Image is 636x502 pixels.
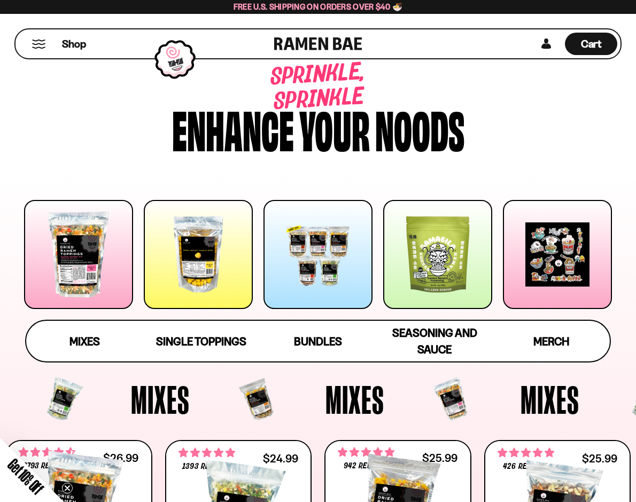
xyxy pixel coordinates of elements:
span: Free U.S. Shipping on Orders over $40 🍜 [234,2,403,12]
button: Close teaser [62,483,73,493]
div: your [299,103,370,153]
span: Mixes [521,380,579,419]
span: Mixes [325,380,384,419]
span: 4.76 stars [498,446,554,460]
div: noods [375,103,464,153]
div: $26.99 [103,453,138,463]
div: $24.99 [263,453,298,464]
div: Enhance [172,103,294,153]
a: Seasoning and Sauce [376,321,493,361]
span: 1393 reviews [182,462,230,471]
span: Seasoning and Sauce [392,326,477,356]
span: 4.76 stars [179,446,235,460]
a: Merch [493,321,610,361]
span: 426 reviews [503,462,548,471]
button: Mobile Menu Trigger [32,40,46,49]
a: Bundles [260,321,376,361]
span: Get 10% Off [5,455,46,497]
span: Merch [533,335,569,348]
a: Shop [62,33,86,55]
a: Single Toppings [143,321,259,361]
span: Mixes [69,335,100,348]
div: $25.99 [582,453,617,464]
span: Cart [581,37,602,50]
a: Mixes [26,321,143,361]
div: $25.99 [422,453,457,463]
span: Single Toppings [156,335,246,348]
span: 4.75 stars [338,445,394,459]
span: Bundles [294,335,342,348]
span: Shop [62,37,86,51]
span: Mixes [131,380,190,419]
a: Cart [565,29,617,58]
